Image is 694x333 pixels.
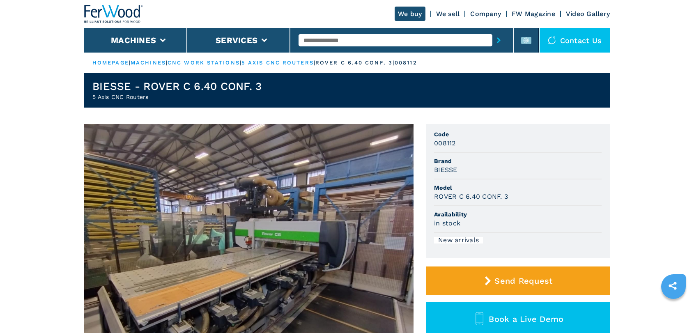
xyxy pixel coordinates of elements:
[315,59,395,67] p: rover c 6.40 conf. 3 |
[434,210,602,218] span: Availability
[92,80,262,93] h1: BIESSE - ROVER C 6.40 CONF. 3
[92,93,262,101] h2: 5 Axis CNC Routers
[434,130,602,138] span: Code
[434,184,602,192] span: Model
[436,10,460,18] a: We sell
[314,60,315,66] span: |
[434,138,456,148] h3: 008112
[84,5,143,23] img: Ferwood
[489,314,563,324] span: Book a Live Demo
[566,10,610,18] a: Video Gallery
[168,60,240,66] a: cnc work stations
[492,31,505,50] button: submit-button
[494,276,552,286] span: Send Request
[92,60,129,66] a: HOMEPAGE
[240,60,241,66] span: |
[540,28,610,53] div: Contact us
[166,60,168,66] span: |
[426,266,610,295] button: Send Request
[662,276,683,296] a: sharethis
[129,60,131,66] span: |
[548,36,556,44] img: Contact us
[395,7,425,21] a: We buy
[395,59,417,67] p: 008112
[216,35,257,45] button: Services
[131,60,166,66] a: machines
[434,192,508,201] h3: ROVER C 6.40 CONF. 3
[512,10,555,18] a: FW Magazine
[434,237,483,243] div: New arrivals
[241,60,314,66] a: 5 axis cnc routers
[470,10,501,18] a: Company
[434,218,460,228] h3: in stock
[111,35,156,45] button: Machines
[434,157,602,165] span: Brand
[434,165,457,175] h3: BIESSE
